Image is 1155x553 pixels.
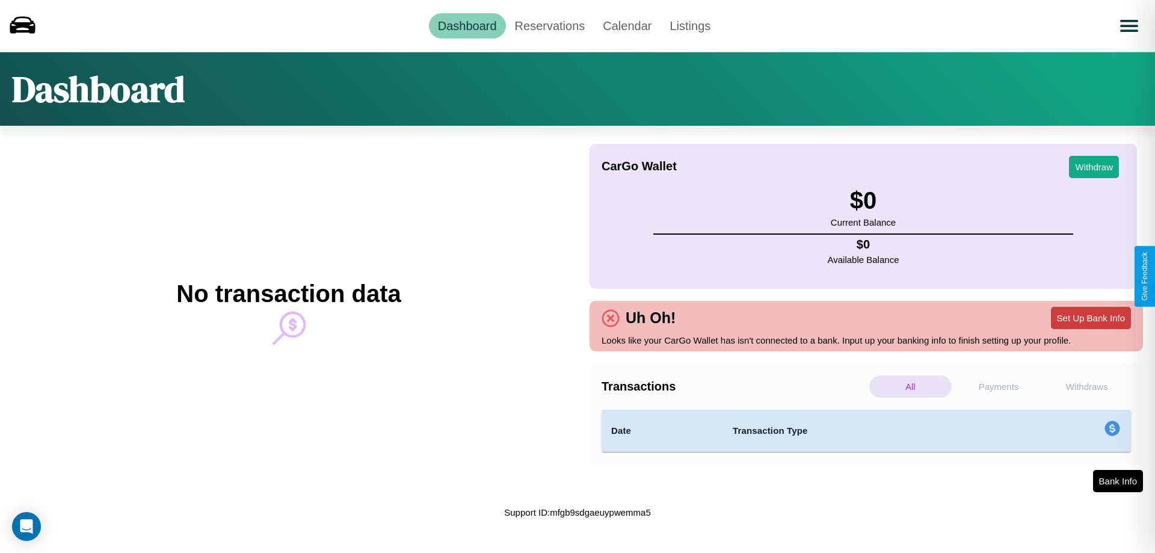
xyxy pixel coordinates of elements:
p: Available Balance [828,252,899,268]
h4: Transaction Type [733,424,1006,438]
h2: No transaction data [176,280,401,307]
h4: CarGo Wallet [602,159,677,173]
a: Reservations [506,13,594,39]
h4: $ 0 [828,238,899,252]
a: Dashboard [429,13,506,39]
p: Withdraws [1046,375,1128,398]
p: Payments [958,375,1040,398]
p: All [869,375,952,398]
h4: Transactions [602,380,866,394]
h3: $ 0 [831,187,896,214]
p: Looks like your CarGo Wallet has isn't connected to a bank. Input up your banking info to finish ... [602,332,1131,348]
p: Support ID: mfgb9sdgaeuypwemma5 [504,504,650,521]
h4: Uh Oh! [620,309,682,327]
button: Bank Info [1093,470,1143,492]
button: Set Up Bank Info [1051,307,1131,329]
div: Give Feedback [1141,252,1149,301]
button: Open menu [1112,9,1146,43]
a: Calendar [594,13,661,39]
h1: Dashboard [12,64,185,114]
h4: Date [611,424,713,438]
table: simple table [602,410,1131,452]
button: Withdraw [1069,156,1119,178]
div: Open Intercom Messenger [12,512,41,541]
a: Listings [661,13,719,39]
p: Current Balance [831,214,896,230]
